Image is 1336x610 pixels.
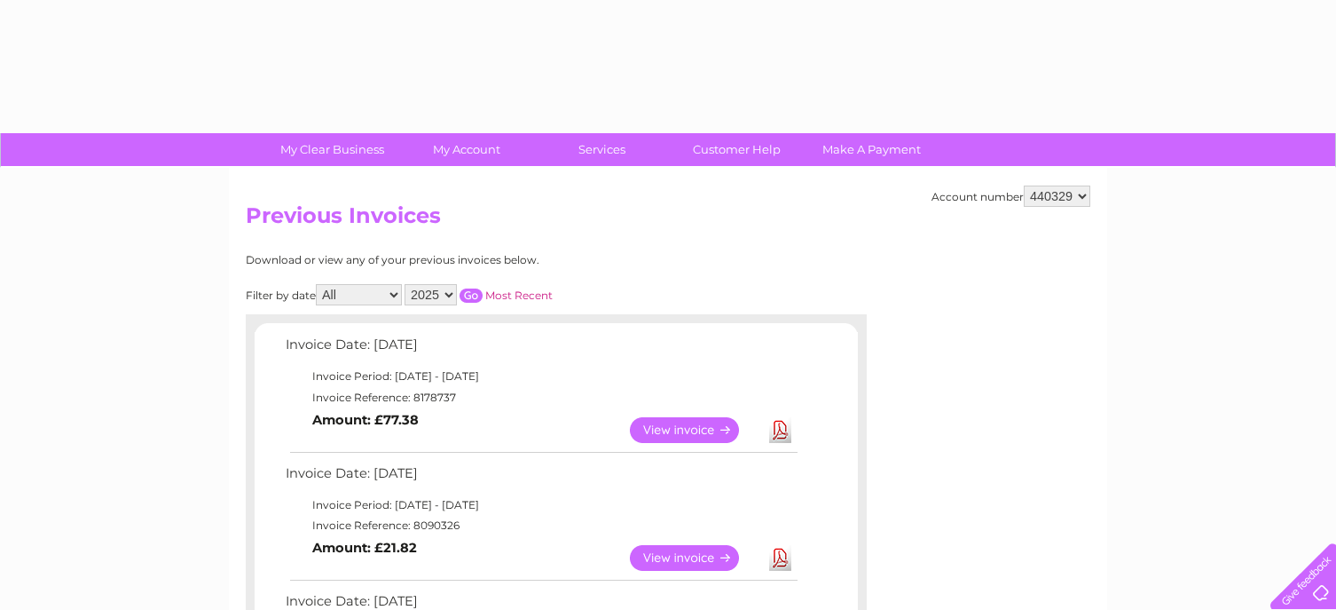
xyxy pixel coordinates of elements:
div: Download or view any of your previous invoices below. [246,254,711,266]
a: View [630,545,760,571]
a: View [630,417,760,443]
td: Invoice Reference: 8090326 [281,515,800,536]
div: Filter by date [246,284,711,305]
td: Invoice Period: [DATE] - [DATE] [281,495,800,516]
a: Download [769,545,791,571]
a: My Account [394,133,540,166]
h2: Previous Invoices [246,203,1090,237]
td: Invoice Date: [DATE] [281,333,800,366]
a: Download [769,417,791,443]
a: Customer Help [664,133,810,166]
td: Invoice Date: [DATE] [281,462,800,495]
a: Make A Payment [798,133,945,166]
a: Most Recent [485,289,553,302]
td: Invoice Period: [DATE] - [DATE] [281,366,800,387]
b: Amount: £21.82 [312,540,417,556]
a: My Clear Business [259,133,405,166]
a: Services [529,133,675,166]
div: Account number [931,186,1090,207]
td: Invoice Reference: 8178737 [281,387,800,408]
b: Amount: £77.38 [312,412,419,428]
